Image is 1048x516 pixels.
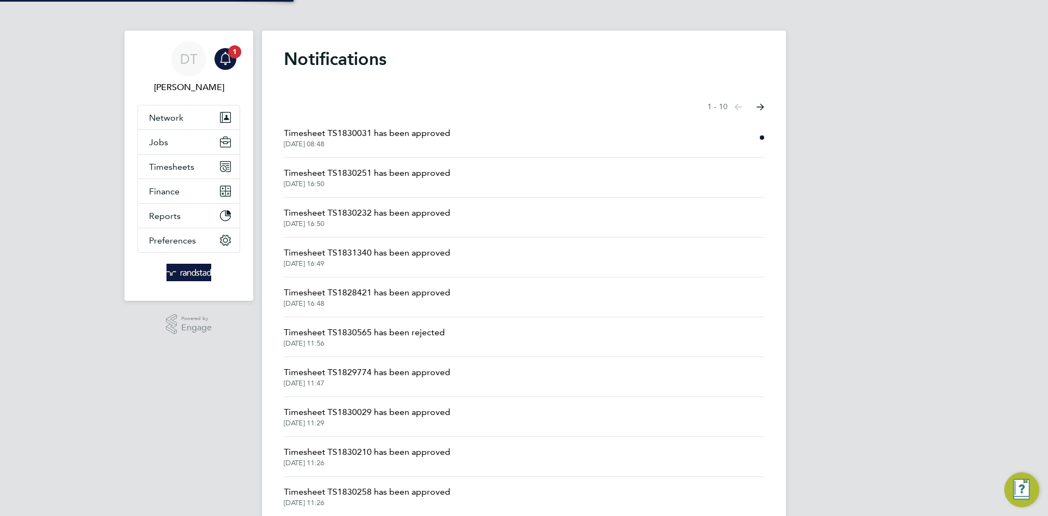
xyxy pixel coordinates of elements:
[166,264,212,281] img: randstad-logo-retina.png
[166,314,212,335] a: Powered byEngage
[149,112,183,123] span: Network
[149,211,181,221] span: Reports
[284,246,450,259] span: Timesheet TS1831340 has been approved
[284,167,450,188] a: Timesheet TS1830251 has been approved[DATE] 16:50
[284,220,450,228] span: [DATE] 16:50
[284,326,445,339] span: Timesheet TS1830565 has been rejected
[149,235,196,246] span: Preferences
[138,179,240,203] button: Finance
[124,31,253,301] nav: Main navigation
[1004,472,1039,507] button: Engage Resource Center
[284,48,764,70] h1: Notifications
[149,186,180,197] span: Finance
[181,314,212,323] span: Powered by
[138,130,240,154] button: Jobs
[138,105,240,129] button: Network
[228,45,241,58] span: 1
[284,379,450,388] span: [DATE] 11:47
[284,366,450,379] span: Timesheet TS1829774 has been approved
[284,246,450,268] a: Timesheet TS1831340 has been approved[DATE] 16:49
[284,206,450,220] span: Timesheet TS1830232 has been approved
[284,286,450,308] a: Timesheet TS1828421 has been approved[DATE] 16:48
[149,162,194,172] span: Timesheets
[181,323,212,333] span: Engage
[138,204,240,228] button: Reports
[707,96,764,118] nav: Select page of notifications list
[284,326,445,348] a: Timesheet TS1830565 has been rejected[DATE] 11:56
[284,299,450,308] span: [DATE] 16:48
[284,167,450,180] span: Timesheet TS1830251 has been approved
[284,259,450,268] span: [DATE] 16:49
[284,127,450,149] a: Timesheet TS1830031 has been approved[DATE] 08:48
[138,228,240,252] button: Preferences
[284,180,450,188] span: [DATE] 16:50
[284,499,450,507] span: [DATE] 11:26
[149,137,168,147] span: Jobs
[180,52,198,66] span: DT
[707,102,728,112] span: 1 - 10
[284,406,450,419] span: Timesheet TS1830029 has been approved
[284,459,450,467] span: [DATE] 11:26
[284,339,445,348] span: [DATE] 11:56
[138,41,240,94] a: DT[PERSON_NAME]
[284,406,450,428] a: Timesheet TS1830029 has been approved[DATE] 11:29
[284,286,450,299] span: Timesheet TS1828421 has been approved
[284,127,450,140] span: Timesheet TS1830031 has been approved
[138,155,240,179] button: Timesheets
[138,81,240,94] span: Daniel Tisseyre
[284,446,450,459] span: Timesheet TS1830210 has been approved
[138,264,240,281] a: Go to home page
[284,366,450,388] a: Timesheet TS1829774 has been approved[DATE] 11:47
[215,41,236,76] a: 1
[284,419,450,428] span: [DATE] 11:29
[284,206,450,228] a: Timesheet TS1830232 has been approved[DATE] 16:50
[284,485,450,499] span: Timesheet TS1830258 has been approved
[284,446,450,467] a: Timesheet TS1830210 has been approved[DATE] 11:26
[284,485,450,507] a: Timesheet TS1830258 has been approved[DATE] 11:26
[284,140,450,149] span: [DATE] 08:48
